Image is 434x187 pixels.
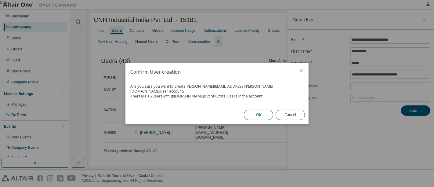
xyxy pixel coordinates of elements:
[130,94,304,99] div: There are 16 users with @ [DOMAIN_NAME] out of 43 total users in the account.
[276,110,305,120] button: Cancel
[130,84,304,94] div: Are you sure you want to create [PERSON_NAME][EMAIL_ADDRESS][PERSON_NAME][DOMAIN_NAME] user account?
[299,68,304,73] button: close
[244,110,273,120] button: Ok
[125,63,294,80] h2: Confirm User creation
